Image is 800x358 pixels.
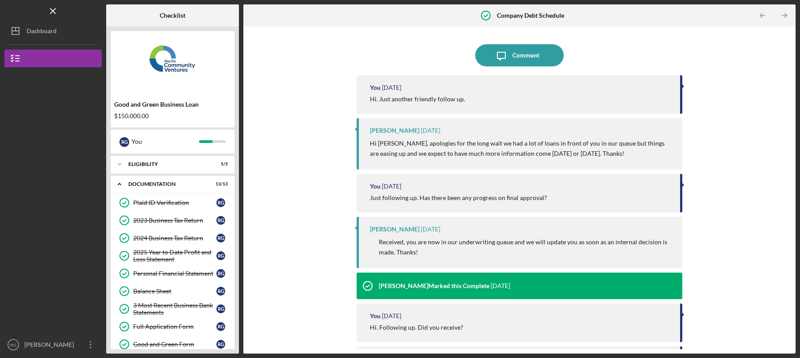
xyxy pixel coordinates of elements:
[475,44,564,66] button: Comment
[111,35,235,89] img: Product logo
[216,269,225,278] div: R G
[115,265,230,282] a: Personal Financial StatementRG
[115,194,230,212] a: Plaid ID VerificationRG
[212,181,228,187] div: 13 / 13
[115,318,230,335] a: Full Application FormRG
[4,22,102,40] button: Dashboard
[370,183,381,190] div: You
[370,324,463,331] div: Hi. Following up. Did you receive?
[370,127,419,134] div: [PERSON_NAME]
[370,96,465,103] div: Hi. Just another friendly follow up.
[382,312,401,320] time: 2025-08-29 02:35
[216,234,225,243] div: R G
[216,287,225,296] div: R G
[4,336,102,354] button: RG[PERSON_NAME]
[216,304,225,313] div: R G
[379,282,489,289] div: [PERSON_NAME] Marked this Complete
[128,181,206,187] div: Documentation
[22,336,80,356] div: [PERSON_NAME]
[133,249,216,263] div: 2025 Year to Date Profit and Loss Statement
[133,288,216,295] div: Balance Sheet
[133,199,216,206] div: Plaid ID Verification
[370,226,419,233] div: [PERSON_NAME]
[216,216,225,225] div: R G
[133,323,216,330] div: Full Application Form
[370,139,674,158] p: Hi [PERSON_NAME], apologies for the long wait we had a lot of loans in front of you in our queue ...
[115,229,230,247] a: 2024 Business Tax ReturnRG
[491,282,510,289] time: 2025-09-03 19:46
[128,162,206,167] div: Eligibility
[212,162,228,167] div: 5 / 5
[216,340,225,349] div: R G
[27,22,57,42] div: Dashboard
[119,137,129,147] div: R G
[370,312,381,320] div: You
[115,212,230,229] a: 2023 Business Tax ReturnRG
[379,237,674,257] p: Received, you are now in our underwriting queue and we will update you as soon as an internal dec...
[133,302,216,316] div: 3 Most Recent Business Bank Statements
[114,112,231,119] div: $150,000.00
[497,12,564,19] b: Company Debt Schedule
[133,235,216,242] div: 2024 Business Tax Return
[114,101,231,108] div: Good and Green Business Loan
[216,198,225,207] div: R G
[131,134,199,149] div: You
[133,341,216,348] div: Good and Green Form
[115,335,230,353] a: Good and Green FormRG
[10,343,16,347] text: RG
[421,127,440,134] time: 2025-09-26 22:57
[216,322,225,331] div: R G
[133,270,216,277] div: Personal Financial Statement
[370,194,547,201] div: Just following up. Has there been any progress on final approval?
[421,226,440,233] time: 2025-09-03 19:47
[115,282,230,300] a: Balance SheetRG
[133,217,216,224] div: 2023 Business Tax Return
[382,84,401,91] time: 2025-10-07 02:10
[115,300,230,318] a: 3 Most Recent Business Bank StatementsRG
[160,12,185,19] b: Checklist
[115,247,230,265] a: 2025 Year to Date Profit and Loss StatementRG
[370,84,381,91] div: You
[512,44,539,66] div: Comment
[216,251,225,260] div: R G
[382,183,401,190] time: 2025-09-18 18:08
